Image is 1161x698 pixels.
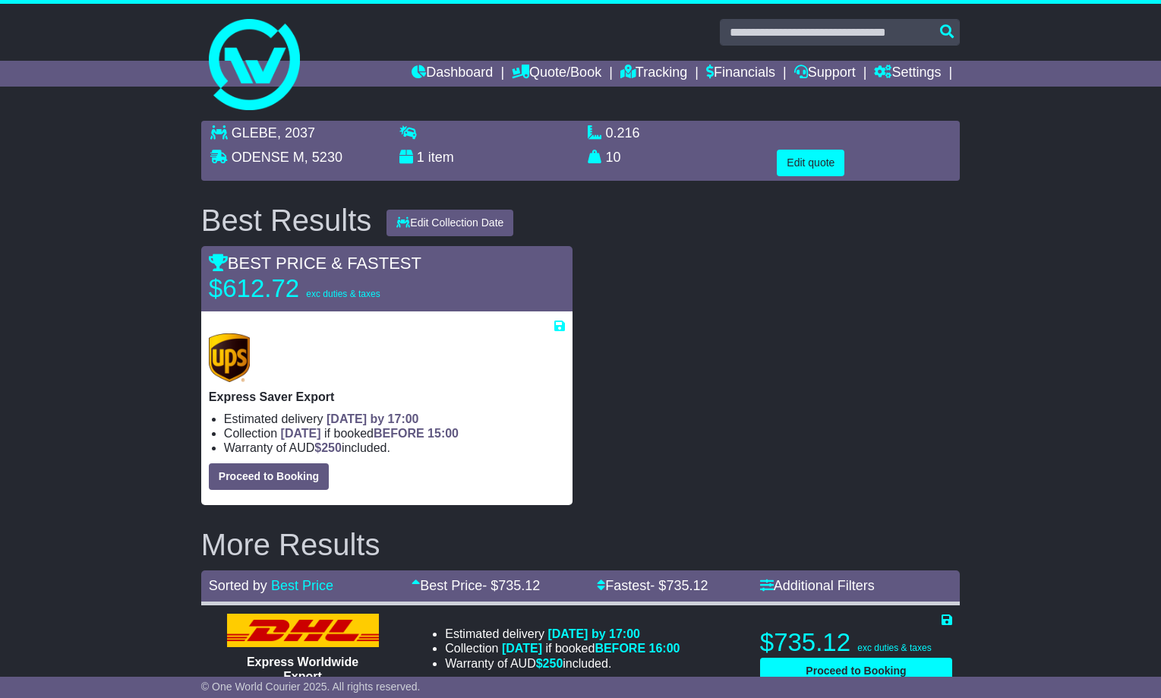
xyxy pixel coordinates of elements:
span: 15:00 [427,427,459,440]
span: ODENSE M [232,150,304,165]
p: $735.12 [760,627,952,658]
a: Best Price [271,578,333,593]
p: Express Saver Export [209,390,566,404]
img: UPS (new): Express Saver Export [209,333,250,382]
li: Collection [445,641,680,655]
li: Collection [224,426,566,441]
span: [DATE] [502,642,542,655]
button: Proceed to Booking [209,463,329,490]
span: if booked [502,642,680,655]
span: BEST PRICE & FASTEST [209,254,421,273]
li: Estimated delivery [224,412,566,426]
div: Best Results [194,204,380,237]
a: Best Price- $735.12 [412,578,540,593]
a: Additional Filters [760,578,875,593]
span: 250 [321,441,342,454]
span: - $ [650,578,708,593]
span: if booked [281,427,459,440]
span: - $ [482,578,540,593]
span: 250 [543,657,563,670]
span: 0.216 [606,125,640,141]
span: 10 [606,150,621,165]
li: Warranty of AUD included. [445,656,680,671]
span: 16:00 [649,642,680,655]
img: DHL: Express Worldwide Export [227,614,379,647]
a: Dashboard [412,61,493,87]
span: , 5230 [304,150,342,165]
span: $ [536,657,563,670]
a: Fastest- $735.12 [597,578,708,593]
span: [DATE] by 17:00 [327,412,419,425]
span: 735.12 [666,578,708,593]
li: Warranty of AUD included. [224,441,566,455]
button: Edit Collection Date [386,210,513,236]
span: BEFORE [374,427,424,440]
span: © One World Courier 2025. All rights reserved. [201,681,421,693]
span: [DATE] by 17:00 [547,627,640,640]
span: item [428,150,454,165]
a: Settings [874,61,941,87]
li: Estimated delivery [445,627,680,641]
button: Proceed to Booking [760,658,952,684]
p: $612.72 [209,273,399,304]
span: GLEBE [232,125,277,141]
a: Tracking [620,61,687,87]
span: [DATE] [281,427,321,440]
span: Express Worldwide Export [247,655,358,683]
span: , 2037 [277,125,315,141]
a: Quote/Book [512,61,601,87]
span: $ [314,441,342,454]
span: 735.12 [498,578,540,593]
span: BEFORE [595,642,645,655]
h2: More Results [201,528,960,561]
button: Edit quote [777,150,844,176]
span: 1 [417,150,424,165]
span: exc duties & taxes [857,643,931,653]
a: Financials [706,61,775,87]
a: Support [794,61,856,87]
span: exc duties & taxes [306,289,380,299]
span: Sorted by [209,578,267,593]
